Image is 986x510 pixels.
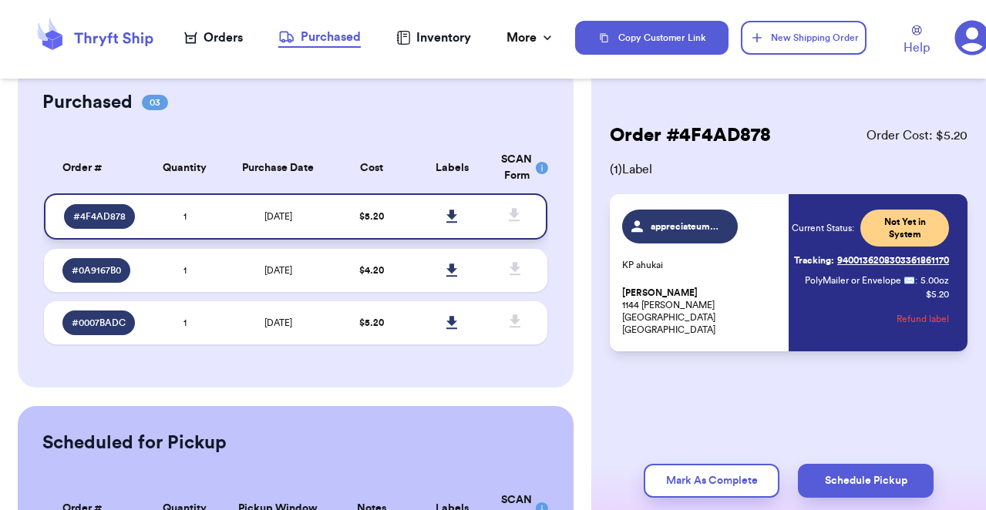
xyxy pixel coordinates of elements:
span: PolyMailer or Envelope ✉️ [805,276,915,285]
p: 1144 [PERSON_NAME][GEOGRAPHIC_DATA] [GEOGRAPHIC_DATA] [622,287,779,336]
span: : [915,274,917,287]
button: New Shipping Order [741,21,867,55]
span: $ 5.20 [359,212,384,221]
span: Current Status: [792,222,854,234]
button: Schedule Pickup [798,464,934,498]
span: [DATE] [264,212,292,221]
h2: Order # 4F4AD878 [610,123,771,148]
div: SCAN Form [501,152,529,184]
span: Not Yet in System [870,216,940,240]
span: ( 1 ) Label [610,160,967,179]
span: # 0007BADC [72,317,126,329]
th: Labels [412,143,493,193]
div: Purchased [278,28,361,46]
span: # 0A9167B0 [72,264,121,277]
div: More [506,29,555,47]
span: [DATE] [264,266,292,275]
h2: Purchased [42,90,133,115]
button: Copy Customer Link [575,21,729,55]
span: [PERSON_NAME] [622,287,698,299]
a: Help [904,25,930,57]
button: Mark As Complete [644,464,779,498]
span: Help [904,39,930,57]
span: # 4F4AD878 [73,210,126,223]
span: 1 [183,212,187,221]
span: 03 [142,95,168,110]
h2: Scheduled for Pickup [42,431,227,455]
span: [DATE] [264,318,292,327]
a: Orders [184,29,243,47]
a: Tracking:9400136208303361861170 [794,248,949,273]
span: $ 5.20 [359,318,384,327]
p: $ 5.20 [926,288,949,300]
span: appreciateumyah [651,220,724,233]
span: 1 [183,266,187,275]
span: 5.00 oz [920,274,949,287]
a: Purchased [278,28,361,48]
th: Cost [331,143,412,193]
p: KP ahukai [622,259,779,271]
th: Quantity [145,143,226,193]
span: 1 [183,318,187,327]
button: Refund label [897,302,949,336]
th: Purchase Date [225,143,331,193]
a: Inventory [396,29,471,47]
span: Order Cost: $ 5.20 [867,126,967,145]
th: Order # [44,143,145,193]
span: $ 4.20 [359,266,384,275]
span: Tracking: [794,254,834,267]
